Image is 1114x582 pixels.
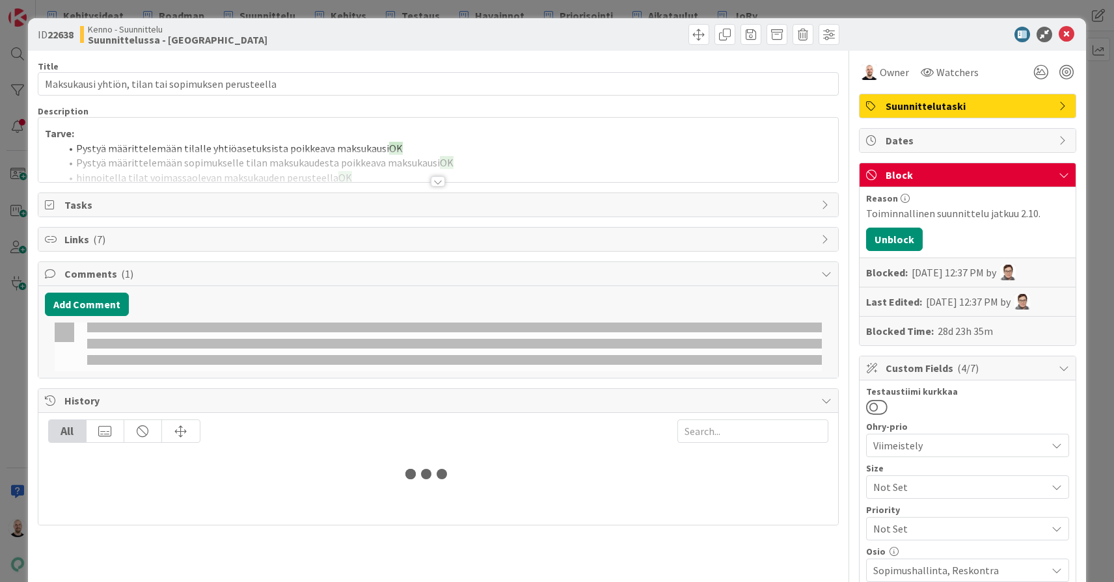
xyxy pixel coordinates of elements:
[866,464,1069,473] div: Size
[64,197,815,213] span: Tasks
[957,362,979,375] span: ( 4/7 )
[886,360,1052,376] span: Custom Fields
[49,420,87,442] div: All
[38,60,59,72] label: Title
[926,294,1030,310] div: [DATE] 12:37 PM by
[873,478,1040,496] span: Not Set
[866,387,1069,396] div: Testaustiimi kurkkaa
[45,127,74,140] strong: Tarve:
[886,167,1052,183] span: Block
[866,505,1069,514] div: Priority
[880,64,909,80] span: Owner
[866,228,923,251] button: Unblock
[873,562,1046,578] span: Sopimushallinta, Reskontra
[121,267,133,280] span: ( 1 )
[866,547,1069,556] div: Osio
[866,205,1069,221] div: Toiminnallinen suunnittelu jatkuu 2.10.
[64,393,815,408] span: History
[938,323,993,339] div: 28d 23h 35m
[88,34,267,45] b: Suunnittelussa - [GEOGRAPHIC_DATA]
[866,422,1069,431] div: Ohry-prio
[45,293,129,316] button: Add Comment
[873,520,1040,538] span: Not Set
[64,231,815,247] span: Links
[88,24,267,34] span: Kenno - Suunnittelu
[677,419,828,443] input: Search...
[866,265,908,280] b: Blocked:
[886,133,1052,148] span: Dates
[61,141,832,156] li: Pystyä määrittelemään tilalle yhtiöasetuksista poikkeava maksukausi
[912,265,1016,280] div: [DATE] 12:37 PM by
[93,233,105,246] span: ( 7 )
[866,194,898,203] span: Reason
[1000,265,1016,280] img: SM
[936,64,979,80] span: Watchers
[873,436,1040,455] span: Viimeistely
[866,323,934,339] b: Blocked Time:
[866,294,922,310] b: Last Edited:
[38,105,88,117] span: Description
[64,266,815,282] span: Comments
[1014,294,1030,310] img: SM
[38,27,74,42] span: ID
[389,142,403,155] span: OK
[38,72,839,96] input: type card name here...
[886,98,1052,114] span: Suunnittelutaski
[48,28,74,41] b: 22638
[862,64,877,80] img: TM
